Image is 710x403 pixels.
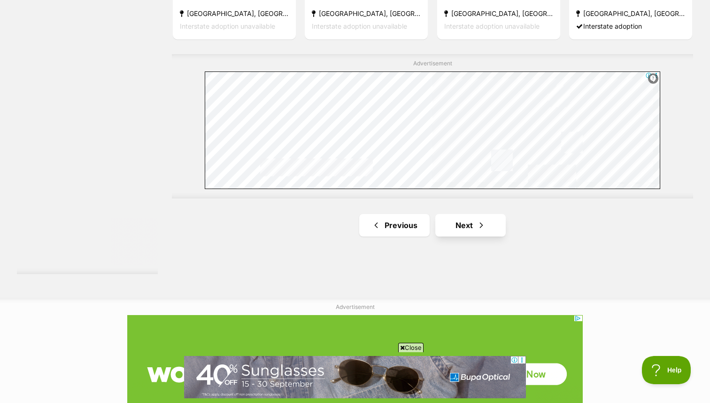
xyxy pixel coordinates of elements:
[359,214,430,237] a: Previous page
[649,74,657,83] img: info.svg
[312,7,421,19] strong: [GEOGRAPHIC_DATA], [GEOGRAPHIC_DATA]
[180,7,289,19] strong: [GEOGRAPHIC_DATA], [GEOGRAPHIC_DATA]
[312,22,407,30] span: Interstate adoption unavailable
[444,22,540,30] span: Interstate adoption unavailable
[444,7,553,19] strong: [GEOGRAPHIC_DATA], [GEOGRAPHIC_DATA]
[172,214,693,237] nav: Pagination
[180,22,275,30] span: Interstate adoption unavailable
[642,356,691,384] iframe: Help Scout Beacon - Open
[172,54,693,198] div: Advertisement
[184,356,526,398] iframe: Advertisement
[398,343,424,352] span: Close
[576,7,685,19] strong: [GEOGRAPHIC_DATA], [GEOGRAPHIC_DATA]
[576,19,685,32] div: Interstate adoption
[435,214,506,237] a: Next page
